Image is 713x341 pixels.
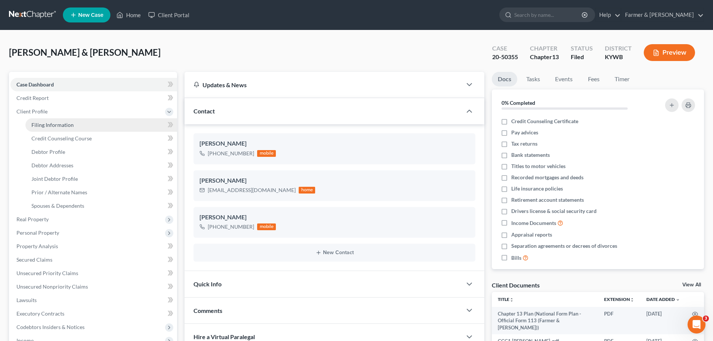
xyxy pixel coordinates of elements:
[16,256,52,263] span: Secured Claims
[609,72,636,86] a: Timer
[25,186,177,199] a: Prior / Alternate Names
[552,53,559,60] span: 13
[194,280,222,287] span: Quick Info
[16,283,88,290] span: Unsecured Nonpriority Claims
[208,150,254,157] div: [PHONE_NUMBER]
[194,107,215,115] span: Contact
[646,296,680,302] a: Date Added expand_more
[144,8,193,22] a: Client Portal
[25,172,177,186] a: Joint Debtor Profile
[16,216,49,222] span: Real Property
[605,53,632,61] div: KYWB
[25,159,177,172] a: Debtor Addresses
[16,229,59,236] span: Personal Property
[502,100,535,106] strong: 0% Completed
[10,91,177,105] a: Credit Report
[582,72,606,86] a: Fees
[511,118,578,125] span: Credit Counseling Certificate
[10,267,177,280] a: Unsecured Priority Claims
[299,187,315,194] div: home
[511,174,583,181] span: Recorded mortgages and deeds
[16,243,58,249] span: Property Analysis
[571,53,593,61] div: Filed
[511,140,537,147] span: Tax returns
[194,333,255,340] span: Hire a Virtual Paralegal
[688,316,706,334] iframe: Intercom live chat
[31,176,78,182] span: Joint Debtor Profile
[492,281,540,289] div: Client Documents
[492,44,518,53] div: Case
[604,296,634,302] a: Extensionunfold_more
[25,145,177,159] a: Debtor Profile
[511,231,552,238] span: Appraisal reports
[498,296,514,302] a: Titleunfold_more
[25,118,177,132] a: Filing Information
[511,207,597,215] span: Drivers license & social security card
[530,44,559,53] div: Chapter
[595,8,621,22] a: Help
[511,185,563,192] span: Life insurance policies
[113,8,144,22] a: Home
[511,219,556,227] span: Income Documents
[16,324,85,330] span: Codebtors Insiders & Notices
[257,223,276,230] div: mobile
[31,135,92,141] span: Credit Counseling Course
[520,72,546,86] a: Tasks
[682,282,701,287] a: View All
[208,223,254,231] div: [PHONE_NUMBER]
[10,78,177,91] a: Case Dashboard
[199,139,469,148] div: [PERSON_NAME]
[199,250,469,256] button: New Contact
[10,240,177,253] a: Property Analysis
[16,297,37,303] span: Lawsuits
[78,12,103,18] span: New Case
[511,254,521,262] span: Bills
[10,293,177,307] a: Lawsuits
[10,307,177,320] a: Executory Contracts
[492,307,598,334] td: Chapter 13 Plan (National Form Plan - Official Form 113 (Farmer & [PERSON_NAME]))
[492,72,517,86] a: Docs
[25,132,177,145] a: Credit Counseling Course
[630,298,634,302] i: unfold_more
[703,316,709,322] span: 3
[644,44,695,61] button: Preview
[194,81,453,89] div: Updates & News
[16,108,48,115] span: Client Profile
[549,72,579,86] a: Events
[621,8,704,22] a: Farmer & [PERSON_NAME]
[31,149,65,155] span: Debtor Profile
[31,122,74,128] span: Filing Information
[509,298,514,302] i: unfold_more
[640,307,686,334] td: [DATE]
[511,129,538,136] span: Pay advices
[199,176,469,185] div: [PERSON_NAME]
[199,213,469,222] div: [PERSON_NAME]
[511,151,550,159] span: Bank statements
[514,8,583,22] input: Search by name...
[16,310,64,317] span: Executory Contracts
[511,196,584,204] span: Retirement account statements
[676,298,680,302] i: expand_more
[511,242,617,250] span: Separation agreements or decrees of divorces
[194,307,222,314] span: Comments
[598,307,640,334] td: PDF
[9,47,161,58] span: [PERSON_NAME] & [PERSON_NAME]
[31,189,87,195] span: Prior / Alternate Names
[16,95,49,101] span: Credit Report
[605,44,632,53] div: District
[31,162,73,168] span: Debtor Addresses
[10,253,177,267] a: Secured Claims
[31,203,84,209] span: Spouses & Dependents
[10,280,177,293] a: Unsecured Nonpriority Claims
[511,162,566,170] span: Titles to motor vehicles
[25,199,177,213] a: Spouses & Dependents
[16,81,54,88] span: Case Dashboard
[492,53,518,61] div: 20-50355
[16,270,78,276] span: Unsecured Priority Claims
[530,53,559,61] div: Chapter
[257,150,276,157] div: mobile
[208,186,296,194] div: [EMAIL_ADDRESS][DOMAIN_NAME]
[571,44,593,53] div: Status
